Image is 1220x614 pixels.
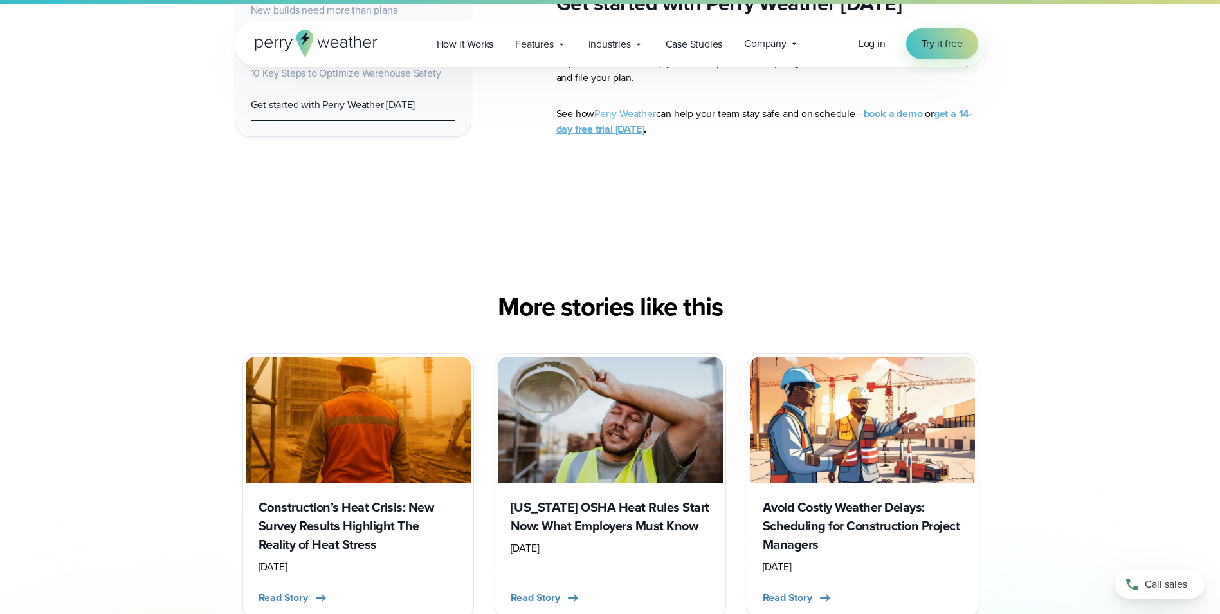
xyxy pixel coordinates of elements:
a: New builds need more than plans [251,3,397,17]
h2: More stories like this [235,292,986,322]
a: Case Studies [655,31,734,57]
img: Construction heat stress [246,357,471,483]
span: Read Story [763,590,812,606]
div: [DATE] [763,559,962,575]
button: Read Story [511,590,581,606]
div: [DATE] [259,559,458,575]
span: Read Story [259,590,308,606]
img: Heat Stress OSHA [498,357,723,483]
span: Try it free [922,36,963,51]
a: Perry Weather [594,106,655,121]
div: [DATE] [511,541,710,556]
img: Construction site managers on site [750,357,975,483]
a: 10 Key Steps to Optimize Warehouse Safety [251,66,441,80]
a: Get started with Perry Weather [DATE] [251,97,415,112]
span: Call sales [1145,577,1187,592]
a: book a demo [864,106,923,121]
h3: [US_STATE] OSHA Heat Rules Start Now: What Employers Must Know [511,498,710,535]
span: Features [515,37,553,52]
a: Log in [859,36,886,51]
span: Case Studies [666,37,723,52]
h3: Avoid Costly Weather Delays: Scheduling for Construction Project Managers [763,498,962,554]
button: Read Story [763,590,833,606]
a: How it Works [426,31,505,57]
h3: Construction’s Heat Crisis: New Survey Results Highlight The Reality of Heat Stress [259,498,458,554]
p: See how can help your team stay safe and on schedule— or [556,106,986,137]
a: Call sales [1115,570,1205,599]
a: Try it free [906,28,978,59]
a: get a 14-day free trial [DATE] [556,106,972,136]
strong: . [644,122,646,136]
span: Company [744,36,787,51]
span: How it Works [437,37,494,52]
button: Read Story [259,590,329,606]
span: Industries [588,37,631,52]
span: Read Story [511,590,560,606]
